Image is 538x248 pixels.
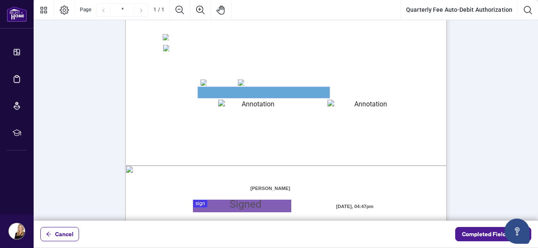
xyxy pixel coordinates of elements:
img: Profile Icon [9,223,25,239]
span: arrow-left [46,231,52,237]
button: Open asap [504,219,530,244]
span: Cancel [55,227,74,241]
img: logo [7,6,27,22]
button: Completed Fields 0 of 1 [455,227,531,241]
span: Completed Fields 0 of 1 [462,227,525,241]
button: Cancel [40,227,79,241]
